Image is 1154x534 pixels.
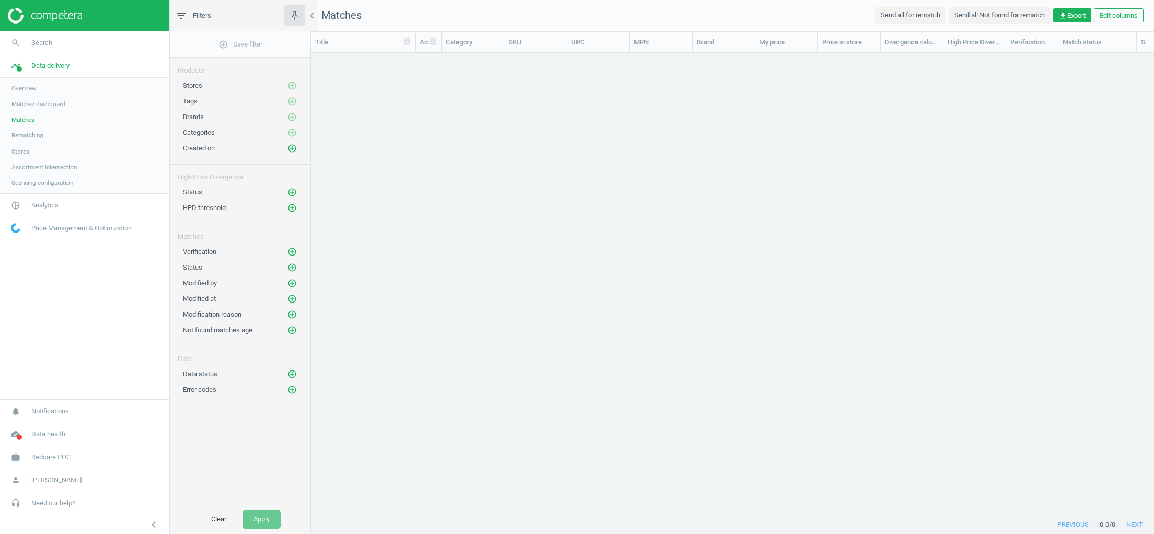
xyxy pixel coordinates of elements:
i: chevron_left [306,9,318,22]
span: Need our help? [31,498,75,508]
button: add_circle_outline [287,203,297,213]
div: grid [311,53,1154,502]
span: Matches [321,9,362,21]
span: Error codes [183,386,216,393]
div: Match status [1063,38,1132,47]
i: add_circle_outline [287,326,297,335]
div: Data [170,346,310,364]
i: add_circle_outline [287,203,297,213]
button: Edit columns [1094,8,1144,23]
span: Created on [183,144,215,152]
span: Categories [183,129,215,136]
span: Modified by [183,279,217,287]
span: Assortment intersection [11,163,77,171]
i: add_circle_outline [287,247,297,257]
button: previous [1046,515,1100,534]
span: [PERSON_NAME] [31,475,82,485]
div: Price in store [822,38,876,47]
i: headset_mic [6,493,26,513]
span: Overview [11,84,37,92]
i: person [6,470,26,490]
span: / 0 [1109,520,1115,529]
span: Save filter [218,40,262,49]
span: 0 - 0 [1100,520,1109,529]
i: get_app [1059,11,1067,20]
i: chevron_left [147,518,160,531]
button: chevron_left [141,518,167,531]
i: add_circle_outline [287,369,297,379]
div: MPN [634,38,688,47]
i: add_circle_outline [287,385,297,394]
span: Redcare POC [31,452,71,462]
i: search [6,33,26,53]
button: add_circle_outline [287,294,297,304]
div: Category [446,38,500,47]
i: add_circle_outline [287,112,297,122]
img: wGWNvw8QSZomAAAAABJRU5ErkJggg== [11,223,20,233]
i: notifications [6,401,26,421]
button: add_circle_outline [287,309,297,320]
span: Export [1059,11,1086,20]
span: Rematching [11,131,43,140]
button: add_circle_outline [287,247,297,257]
i: work [6,447,26,467]
span: Data health [31,429,65,439]
span: Verification [183,248,216,256]
button: add_circle_outline [287,262,297,273]
div: My price [759,38,813,47]
div: Divergence value, % [885,38,939,47]
i: cloud_done [6,424,26,444]
div: High Price Divergence [170,165,310,182]
button: add_circle_outline [287,325,297,335]
span: Data delivery [31,61,70,71]
button: add_circle_outlineSave filter [170,34,310,55]
span: Notifications [31,407,69,416]
span: Filters [193,11,211,20]
span: Analytics [31,201,59,210]
span: Stores [183,82,202,89]
i: add_circle_outline [287,278,297,288]
span: Status [183,188,202,196]
span: Search [31,38,52,48]
span: Price Management & Optimization [31,224,132,233]
button: add_circle_outline [287,143,297,154]
button: add_circle_outline [287,80,297,91]
button: add_circle_outline [287,112,297,122]
span: Tags [183,97,198,105]
div: Verification [1010,38,1054,47]
i: add_circle_outline [287,128,297,137]
button: Apply [243,510,281,529]
div: Title [315,38,411,47]
i: add_circle_outline [287,81,297,90]
button: Send all for rematch [875,7,946,24]
button: add_circle_outline [287,369,297,379]
span: Not found matches age [183,326,252,334]
div: Products [170,58,310,75]
i: pie_chart_outlined [6,195,26,215]
button: add_circle_outline [287,127,297,138]
button: Send all Not found for rematch [949,7,1051,24]
button: add_circle_outline [287,187,297,198]
span: Modification reason [183,310,241,318]
span: HPD threshold [183,204,226,212]
div: UPC [571,38,625,47]
div: High Price Divergence [948,38,1001,47]
i: filter_list [175,9,188,22]
span: Matches [11,115,34,124]
img: ajHJNr6hYgQAAAAASUVORK5CYII= [8,8,82,24]
div: Matches [170,224,310,241]
span: Matches dashboard [11,100,65,108]
button: get_appExport [1053,8,1091,23]
i: timeline [6,56,26,76]
span: Data status [183,370,217,378]
div: SKU [509,38,562,47]
button: add_circle_outline [287,96,297,107]
button: add_circle_outline [287,278,297,288]
i: add_circle_outline [287,310,297,319]
div: Brand [697,38,751,47]
i: add_circle_outline [287,144,297,153]
span: Stores [11,147,29,156]
button: Clear [200,510,237,529]
button: add_circle_outline [287,385,297,395]
span: Scanning configuration [11,179,73,187]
